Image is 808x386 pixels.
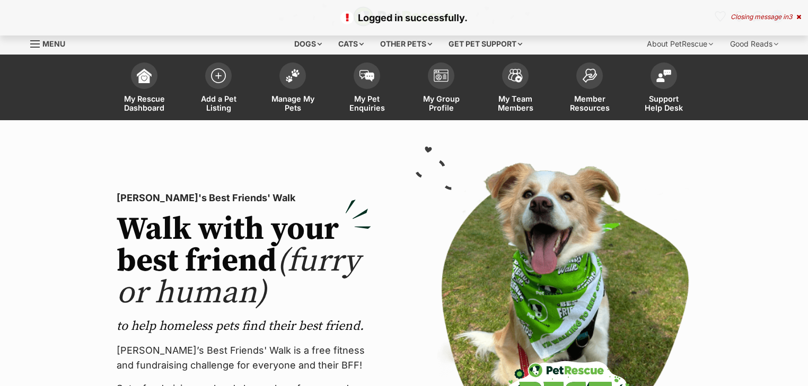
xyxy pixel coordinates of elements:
span: (furry or human) [117,241,360,313]
span: My Team Members [491,94,539,112]
h2: Walk with your best friend [117,214,371,309]
img: pet-enquiries-icon-7e3ad2cf08bfb03b45e93fb7055b45f3efa6380592205ae92323e6603595dc1f.svg [359,70,374,82]
div: Dogs [287,33,329,55]
span: My Rescue Dashboard [120,94,168,112]
img: manage-my-pets-icon-02211641906a0b7f246fdf0571729dbe1e7629f14944591b6c1af311fb30b64b.svg [285,69,300,83]
img: add-pet-listing-icon-0afa8454b4691262ce3f59096e99ab1cd57d4a30225e0717b998d2c9b9846f56.svg [211,68,226,83]
p: [PERSON_NAME]'s Best Friends' Walk [117,191,371,205]
span: Manage My Pets [269,94,317,112]
a: My Team Members [478,57,552,120]
a: Manage My Pets [256,57,330,120]
span: Support Help Desk [640,94,688,112]
span: Add a Pet Listing [195,94,242,112]
span: Member Resources [566,94,613,112]
a: My Rescue Dashboard [107,57,181,120]
div: About PetRescue [639,33,721,55]
img: team-members-icon-5396bd8760b3fe7c0b43da4ab00e1e3bb1a5d9ba89233759b79545d2d3fc5d0d.svg [508,69,523,83]
p: to help homeless pets find their best friend. [117,318,371,335]
img: member-resources-icon-8e73f808a243e03378d46382f2149f9095a855e16c252ad45f914b54edf8863c.svg [582,68,597,83]
a: My Group Profile [404,57,478,120]
span: Menu [42,39,65,48]
img: help-desk-icon-fdf02630f3aa405de69fd3d07c3f3aa587a6932b1a1747fa1d2bba05be0121f9.svg [656,69,671,82]
img: dashboard-icon-eb2f2d2d3e046f16d808141f083e7271f6b2e854fb5c12c21221c1fb7104beca.svg [137,68,152,83]
a: My Pet Enquiries [330,57,404,120]
a: Support Help Desk [627,57,701,120]
div: Get pet support [441,33,530,55]
div: Cats [331,33,371,55]
a: Menu [30,33,73,52]
a: Add a Pet Listing [181,57,256,120]
img: group-profile-icon-3fa3cf56718a62981997c0bc7e787c4b2cf8bcc04b72c1350f741eb67cf2f40e.svg [434,69,449,82]
div: Good Reads [723,33,786,55]
a: Member Resources [552,57,627,120]
span: My Group Profile [417,94,465,112]
div: Other pets [373,33,440,55]
p: [PERSON_NAME]’s Best Friends' Walk is a free fitness and fundraising challenge for everyone and t... [117,343,371,373]
span: My Pet Enquiries [343,94,391,112]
